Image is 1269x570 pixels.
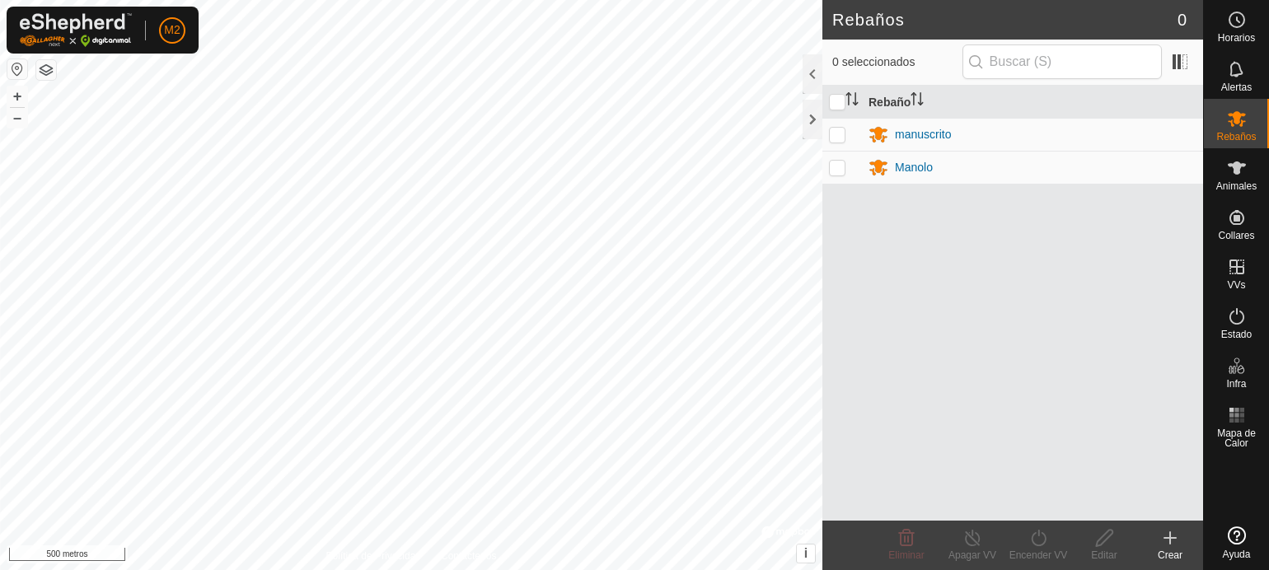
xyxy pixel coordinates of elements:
font: M2 [164,23,180,36]
font: Crear [1158,549,1182,561]
font: Eliminar [888,549,924,561]
button: – [7,108,27,128]
font: Política de Privacidad [326,550,421,562]
font: 0 seleccionados [832,55,915,68]
font: + [13,87,22,105]
font: Animales [1216,180,1257,192]
button: + [7,86,27,106]
font: Encender VV [1009,549,1068,561]
font: Manolo [895,161,933,174]
font: Horarios [1218,32,1255,44]
font: Infra [1226,378,1246,390]
a: Ayuda [1204,520,1269,566]
font: Mapa de Calor [1217,427,1256,449]
button: i [797,544,815,563]
a: Política de Privacidad [326,549,421,563]
font: i [804,546,808,560]
font: Alertas [1221,82,1252,93]
font: Estado [1221,329,1252,340]
font: – [13,109,21,126]
button: Restablecer Mapa [7,59,27,79]
font: VVs [1227,279,1245,291]
font: Rebaños [1216,131,1256,142]
font: Editar [1091,549,1117,561]
font: 0 [1178,11,1187,29]
font: Ayuda [1223,549,1251,560]
input: Buscar (S) [962,44,1162,79]
font: Apagar VV [948,549,996,561]
font: Rebaños [832,11,905,29]
p-sorticon: Activar para ordenar [911,95,924,108]
font: Contáctenos [441,550,496,562]
img: Logotipo de Gallagher [20,13,132,47]
font: Rebaño [869,96,911,109]
button: Capas del Mapa [36,60,56,80]
p-sorticon: Activar para ordenar [845,95,859,108]
font: Collares [1218,230,1254,241]
a: Contáctenos [441,549,496,563]
font: manuscrito [895,128,951,141]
